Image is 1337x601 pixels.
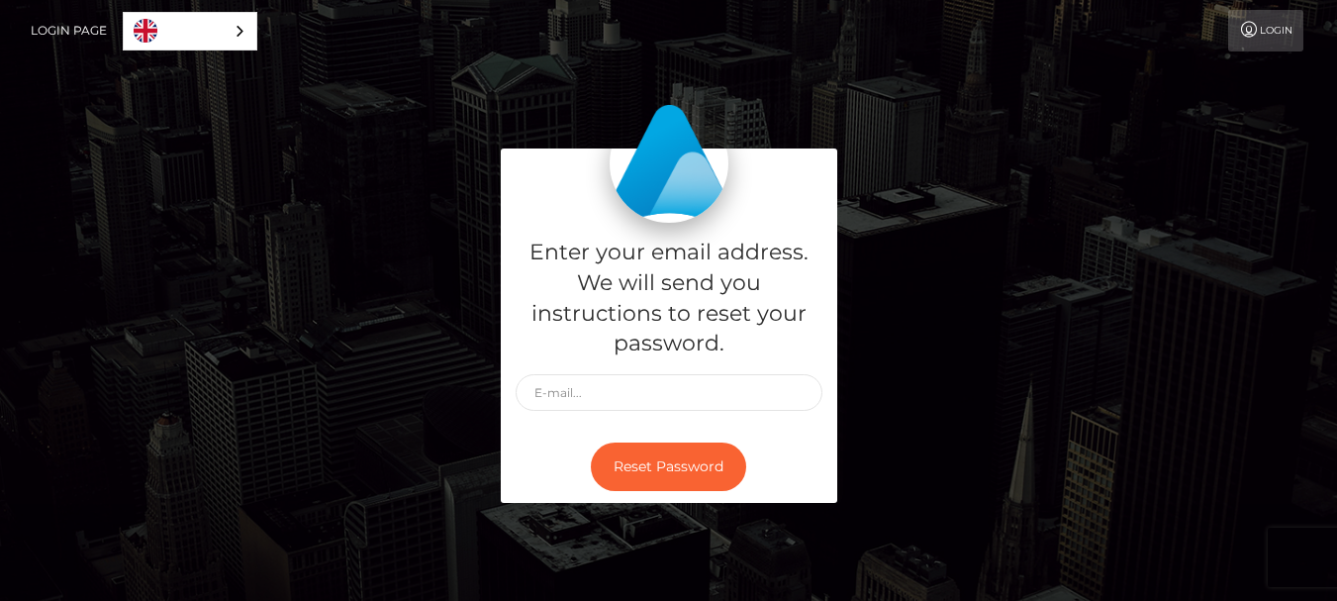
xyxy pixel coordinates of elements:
[123,12,257,50] div: Language
[31,10,107,51] a: Login Page
[591,443,746,491] button: Reset Password
[516,238,822,359] h5: Enter your email address. We will send you instructions to reset your password.
[123,12,257,50] aside: Language selected: English
[516,374,822,411] input: E-mail...
[124,13,256,50] a: English
[1228,10,1303,51] a: Login
[610,104,728,223] img: MassPay Login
